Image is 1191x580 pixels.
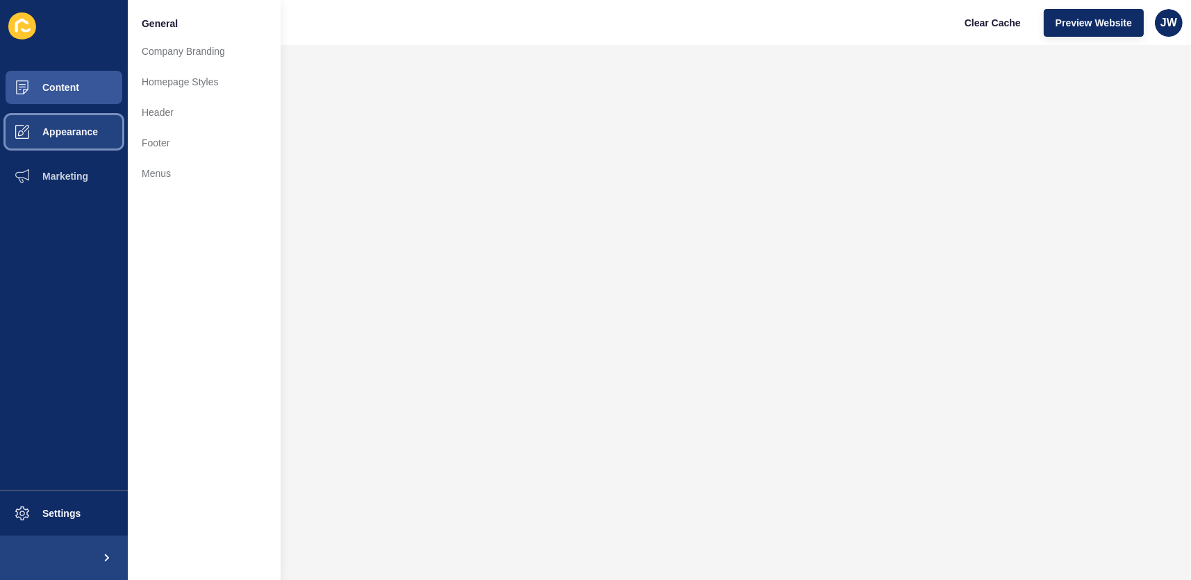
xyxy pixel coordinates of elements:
a: Company Branding [128,36,281,67]
button: Clear Cache [953,9,1033,37]
span: General [142,17,178,31]
a: Homepage Styles [128,67,281,97]
span: JW [1160,16,1177,30]
span: Preview Website [1056,16,1132,30]
a: Footer [128,128,281,158]
button: Preview Website [1044,9,1144,37]
a: Menus [128,158,281,189]
a: Header [128,97,281,128]
span: Clear Cache [965,16,1021,30]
